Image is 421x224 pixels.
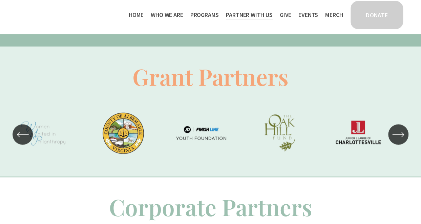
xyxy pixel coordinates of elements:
a: Merch [325,10,343,20]
span: Who We Are [151,10,183,20]
a: folder dropdown [226,10,272,20]
a: Events [298,10,318,20]
a: folder dropdown [190,10,219,20]
button: Previous [13,124,33,145]
span: Partner With Us [226,10,272,20]
p: Grant Partners [17,60,404,92]
p: Corporate Partners [17,191,404,223]
a: Home [129,10,144,20]
a: folder dropdown [151,10,183,20]
span: Programs [190,10,219,20]
button: Next [388,124,408,145]
a: Give [280,10,291,20]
